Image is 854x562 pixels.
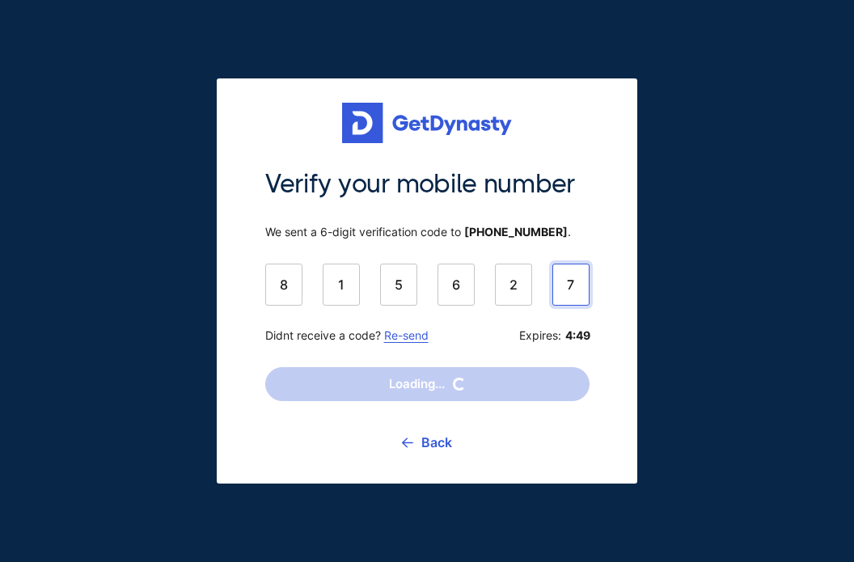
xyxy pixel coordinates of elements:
span: Verify your mobile number [265,167,590,201]
b: 4:49 [565,328,590,343]
img: Get started for free with Dynasty Trust Company [342,103,512,143]
b: [PHONE_NUMBER] [464,225,568,239]
span: Expires: [519,328,590,343]
span: We sent a 6-digit verification code to . [265,225,590,239]
a: Re-send [384,328,429,342]
a: Back [402,422,452,463]
span: Didnt receive a code? [265,328,429,343]
img: go back icon [402,437,413,448]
